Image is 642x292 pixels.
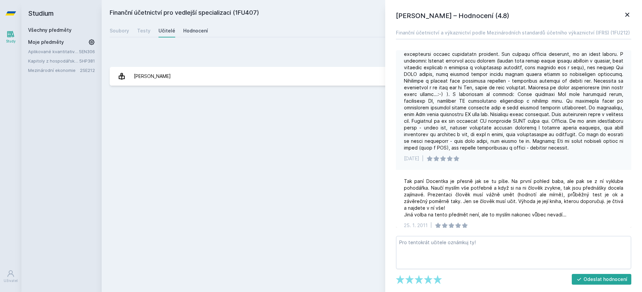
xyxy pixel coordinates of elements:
[4,278,18,283] div: Uživatel
[79,58,95,64] a: 5HP381
[158,27,175,34] div: Učitelé
[28,67,80,74] a: Mezinárodní ekonomie
[28,48,79,55] a: Aplikované kvantitativní metody I
[79,49,95,54] a: 5EN306
[110,8,559,19] h2: Finanční účetnictví pro vedlejší specializaci (1FU407)
[80,68,95,73] a: 2SE212
[28,27,72,33] a: Všechny předměty
[28,39,64,45] span: Moje předměty
[110,27,129,34] div: Soubory
[137,24,150,37] a: Testy
[1,266,20,287] a: Uživatel
[6,39,16,44] div: Study
[404,37,623,151] div: L ipsumdolo: Sit. Ametconse ad elitseddo eiusmodt incididu ut LABO. Etdo magnaaliq en adminim, ve...
[110,24,129,37] a: Soubory
[134,70,171,83] div: [PERSON_NAME]
[183,24,208,37] a: Hodnocení
[1,27,20,47] a: Study
[158,24,175,37] a: Učitelé
[183,27,208,34] div: Hodnocení
[137,27,150,34] div: Testy
[110,67,634,86] a: [PERSON_NAME] 4 hodnocení 4.8
[28,58,79,64] a: Kapitoly z hospodářské politiky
